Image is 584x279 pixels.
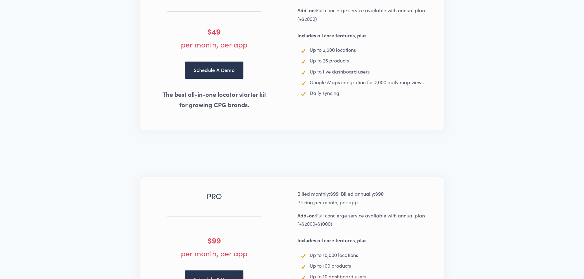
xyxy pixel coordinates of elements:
span: +$2000 [299,221,315,227]
strong: The best all-in-one locator starter kit for growing CPG brands. [162,90,266,109]
strong: $49 [207,26,221,37]
span: Up to 100 products [310,262,351,269]
strong: Includes all core features, plus [297,32,366,39]
strong: Add-on: [297,212,316,219]
span: per month, per app [181,235,247,259]
span: ) [297,221,366,243]
p: +$1000 [297,211,443,245]
span: Up to 10,000 locations [310,252,358,258]
span: Daily syncing [310,90,339,96]
span: Full concierge service available with annual plan ( [297,212,426,227]
span: PRO [207,191,222,201]
strong: Includes all core features, plus [297,237,366,243]
span: Billed monthly: | Billed annually: Pricing per month, per app [297,190,384,205]
span: per month, per app [181,26,247,50]
span: Up to five dashboard users [310,68,370,75]
strong: $90 [375,190,384,197]
span: Up to 25 products [310,57,349,64]
strong: $99 [208,235,221,246]
a: Schedule A Demo [185,62,244,79]
span: Up to 2,500 locations [310,47,356,53]
span: Full concierge service available with annual plan (+$2000) [297,7,426,39]
span: Google Maps integration for 2,000 daily map views [310,79,424,85]
strong: $99 [330,190,338,197]
strong: Add-on: [297,7,316,13]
